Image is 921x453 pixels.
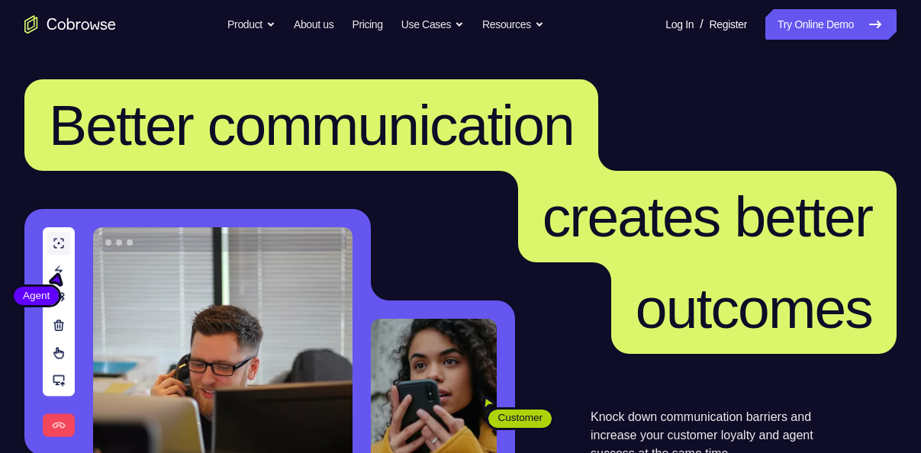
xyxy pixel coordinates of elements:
[227,9,275,40] button: Product
[294,9,333,40] a: About us
[765,9,897,40] a: Try Online Demo
[543,185,872,249] span: creates better
[24,15,116,34] a: Go to the home page
[636,276,872,340] span: outcomes
[49,93,574,157] span: Better communication
[352,9,382,40] a: Pricing
[401,9,464,40] button: Use Cases
[665,9,694,40] a: Log In
[700,15,703,34] span: /
[710,9,747,40] a: Register
[482,9,544,40] button: Resources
